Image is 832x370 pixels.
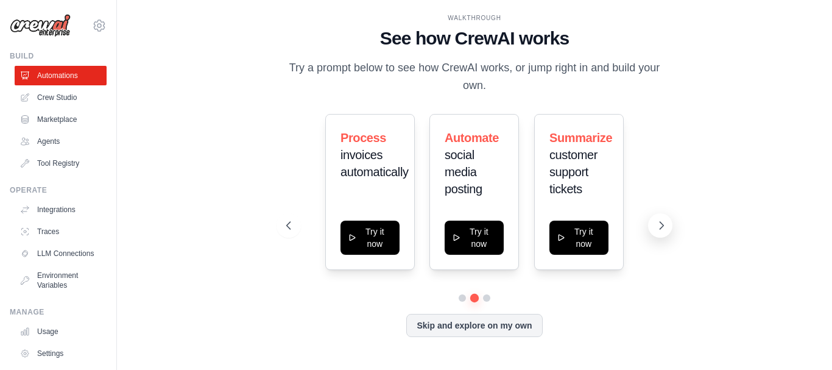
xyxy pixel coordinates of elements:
a: Settings [15,344,107,363]
span: customer support tickets [549,148,598,196]
button: Skip and explore on my own [406,314,542,337]
a: Tool Registry [15,154,107,173]
a: Agents [15,132,107,151]
a: Integrations [15,200,107,219]
a: Automations [15,66,107,85]
a: Environment Variables [15,266,107,295]
a: Marketplace [15,110,107,129]
div: Operate [10,185,107,195]
a: LLM Connections [15,244,107,263]
span: social media posting [445,148,482,196]
button: Try it now [549,221,608,255]
iframe: Chat Widget [771,311,832,370]
div: Manage [10,307,107,317]
span: Summarize [549,131,612,144]
p: Try a prompt below to see how CrewAI works, or jump right in and build your own. [286,59,663,95]
img: Logo [10,14,71,37]
a: Traces [15,222,107,241]
span: Process [340,131,386,144]
h1: See how CrewAI works [286,27,663,49]
a: Usage [15,322,107,341]
button: Try it now [445,221,504,255]
button: Try it now [340,221,400,255]
span: Automate [445,131,499,144]
div: Build [10,51,107,61]
div: WALKTHROUGH [286,13,663,23]
span: invoices automatically [340,148,409,179]
a: Crew Studio [15,88,107,107]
